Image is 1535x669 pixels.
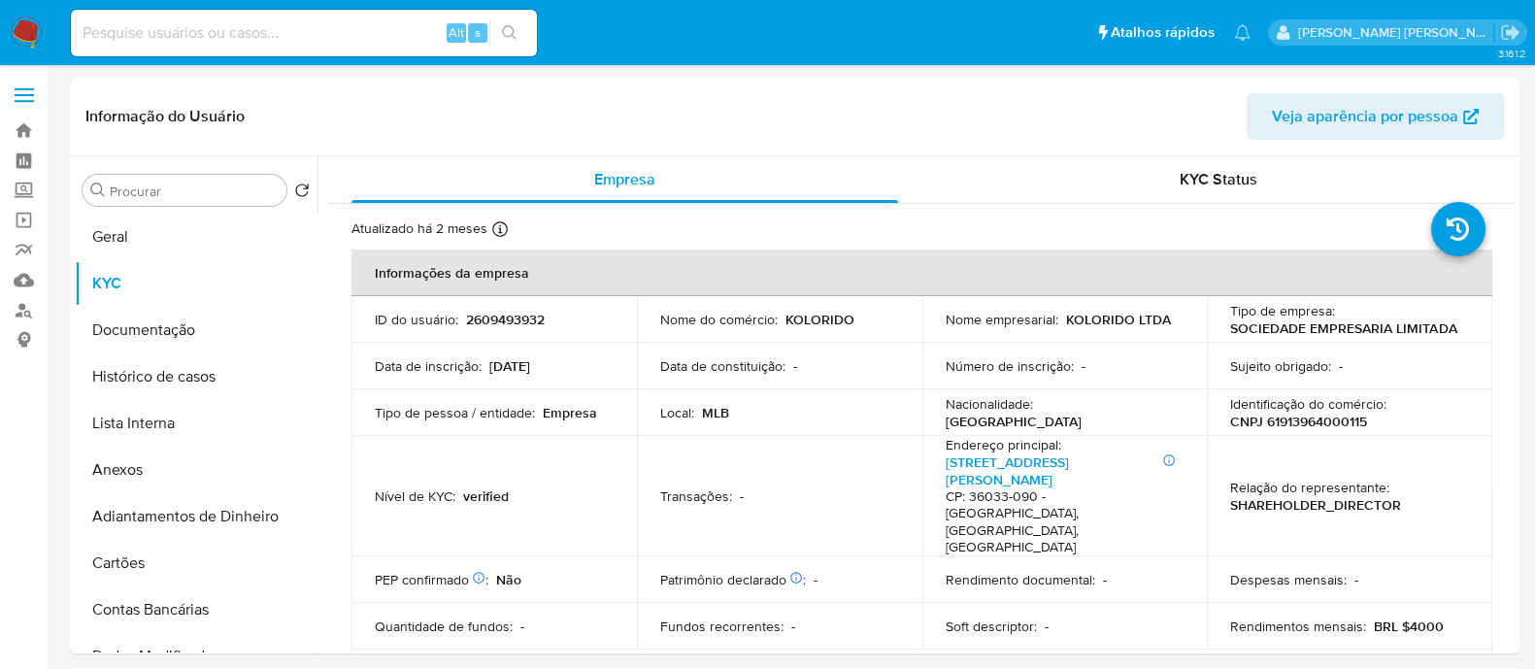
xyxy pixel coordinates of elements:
[466,311,545,328] p: 2609493932
[1111,22,1215,43] span: Atalhos rápidos
[660,571,806,588] p: Patrimônio declarado :
[1247,93,1504,140] button: Veja aparência por pessoa
[814,571,818,588] p: -
[946,311,1058,328] p: Nome empresarial :
[1103,571,1107,588] p: -
[1298,23,1494,42] p: anna.almeida@mercadopago.com.br
[946,395,1033,413] p: Nacionalidade :
[785,311,854,328] p: KOLORIDO
[520,618,524,635] p: -
[75,493,317,540] button: Adiantamentos de Dinheiro
[660,404,694,421] p: Local :
[1230,302,1335,319] p: Tipo de empresa :
[75,307,317,353] button: Documentação
[946,357,1074,375] p: Número de inscrição :
[496,571,521,588] p: Não
[475,23,481,42] span: s
[351,219,487,238] p: Atualizado há 2 meses
[1045,618,1049,635] p: -
[375,404,535,421] p: Tipo de pessoa / entidade :
[75,353,317,400] button: Histórico de casos
[791,618,795,635] p: -
[660,618,784,635] p: Fundos recorrentes :
[489,19,529,47] button: search-icon
[740,487,744,505] p: -
[375,571,488,588] p: PEP confirmado :
[75,400,317,447] button: Lista Interna
[1272,93,1458,140] span: Veja aparência por pessoa
[946,488,1177,556] h4: CP: 36033-090 - [GEOGRAPHIC_DATA], [GEOGRAPHIC_DATA], [GEOGRAPHIC_DATA]
[1354,571,1358,588] p: -
[75,214,317,260] button: Geral
[75,540,317,586] button: Cartões
[85,107,245,126] h1: Informação do Usuário
[351,250,1492,296] th: Informações da empresa
[375,357,482,375] p: Data de inscrição :
[1230,618,1366,635] p: Rendimentos mensais :
[75,447,317,493] button: Anexos
[90,183,106,198] button: Procurar
[1066,311,1171,328] p: KOLORIDO LTDA
[1339,357,1343,375] p: -
[375,618,513,635] p: Quantidade de fundos :
[660,357,785,375] p: Data de constituição :
[594,168,655,190] span: Empresa
[1230,357,1331,375] p: Sujeito obrigado :
[1180,168,1257,190] span: KYC Status
[1230,479,1389,496] p: Relação do representante :
[1234,24,1251,41] a: Notificações
[543,404,597,421] p: Empresa
[1374,618,1444,635] p: BRL $4000
[463,487,509,505] p: verified
[71,20,537,46] input: Pesquise usuários ou casos...
[702,404,729,421] p: MLB
[449,23,464,42] span: Alt
[660,487,732,505] p: Transações :
[375,487,455,505] p: Nível de KYC :
[489,357,530,375] p: [DATE]
[946,452,1069,489] a: [STREET_ADDRESS][PERSON_NAME]
[294,183,310,204] button: Retornar ao pedido padrão
[1230,413,1367,430] p: CNPJ 61913964000115
[75,260,317,307] button: KYC
[946,436,1061,453] p: Endereço principal :
[75,586,317,633] button: Contas Bancárias
[1230,319,1456,337] p: SOCIEDADE EMPRESARIA LIMITADA
[1230,496,1401,514] p: SHAREHOLDER_DIRECTOR
[1500,22,1520,43] a: Sair
[110,183,279,200] input: Procurar
[1082,357,1085,375] p: -
[375,311,458,328] p: ID do usuário :
[946,413,1082,430] p: [GEOGRAPHIC_DATA]
[946,571,1095,588] p: Rendimento documental :
[1230,571,1347,588] p: Despesas mensais :
[660,311,778,328] p: Nome do comércio :
[946,618,1037,635] p: Soft descriptor :
[1230,395,1386,413] p: Identificação do comércio :
[793,357,797,375] p: -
